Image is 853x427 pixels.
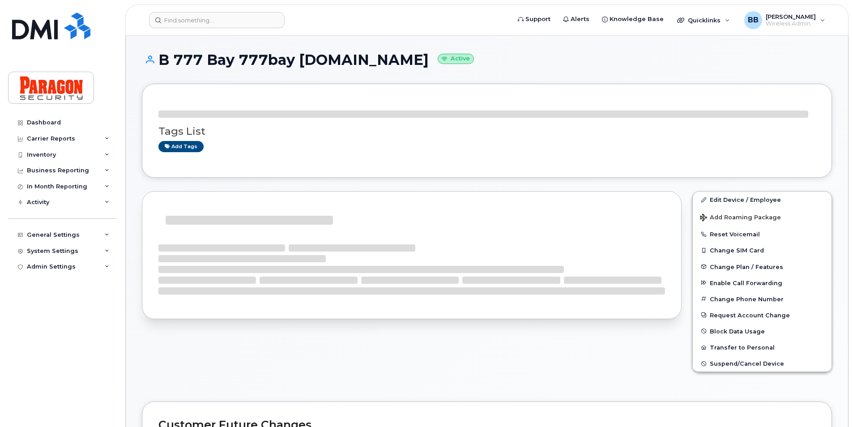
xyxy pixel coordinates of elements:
[142,52,832,68] h1: B 777 Bay 777bay [DOMAIN_NAME]
[693,275,832,291] button: Enable Call Forwarding
[693,323,832,339] button: Block Data Usage
[710,279,782,286] span: Enable Call Forwarding
[693,339,832,355] button: Transfer to Personal
[158,126,815,137] h3: Tags List
[693,259,832,275] button: Change Plan / Features
[710,263,783,270] span: Change Plan / Features
[693,291,832,307] button: Change Phone Number
[693,208,832,226] button: Add Roaming Package
[693,242,832,258] button: Change SIM Card
[700,214,781,222] span: Add Roaming Package
[693,226,832,242] button: Reset Voicemail
[158,141,204,152] a: Add tags
[693,355,832,371] button: Suspend/Cancel Device
[693,192,832,208] a: Edit Device / Employee
[693,307,832,323] button: Request Account Change
[710,360,784,367] span: Suspend/Cancel Device
[438,54,474,64] small: Active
